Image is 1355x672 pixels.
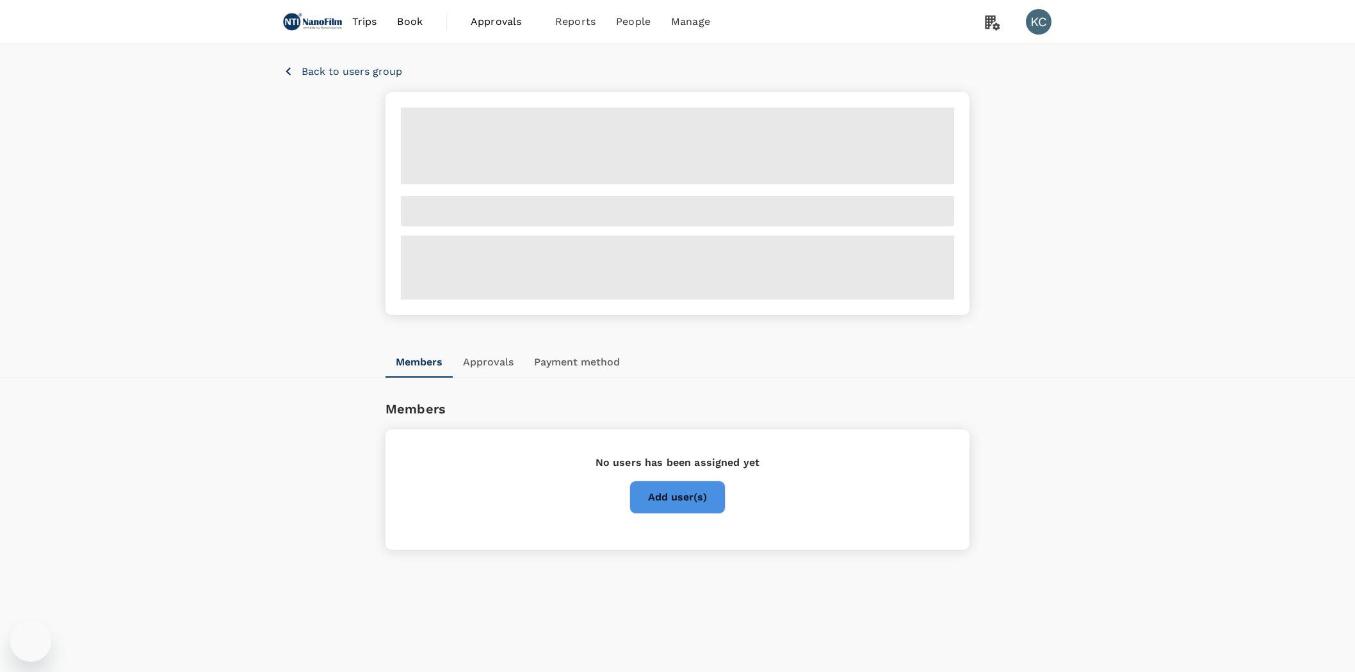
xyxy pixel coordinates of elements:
[596,455,760,470] p: No users has been assigned yet
[352,14,377,29] span: Trips
[283,8,342,36] img: NANOFILM TECHNOLOGIES INTERNATIONAL LIMITED
[10,621,51,662] iframe: Button to launch messaging window
[471,14,535,29] span: Approvals
[302,64,402,79] p: Back to users group
[616,14,651,29] span: People
[1026,9,1051,35] div: KC
[629,481,726,514] button: Add user(s)
[385,399,446,419] h6: Members
[283,63,402,79] button: Back to users group
[555,14,596,29] span: Reports
[453,347,524,378] button: Approvals
[671,14,710,29] span: Manage
[524,347,630,378] button: Payment method
[385,347,453,378] button: Members
[397,14,423,29] span: Book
